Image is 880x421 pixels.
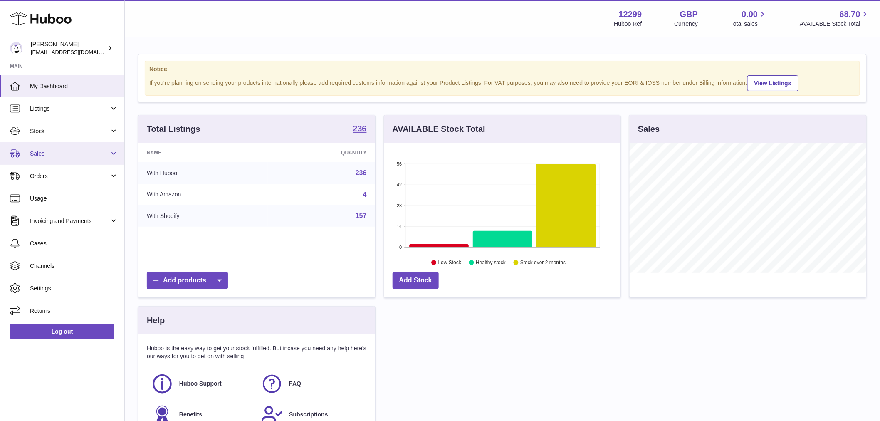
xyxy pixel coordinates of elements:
[397,224,402,229] text: 14
[149,74,855,91] div: If you're planning on sending your products internationally please add required customs informati...
[30,127,109,135] span: Stock
[747,75,798,91] a: View Listings
[614,20,642,28] div: Huboo Ref
[397,182,402,187] text: 42
[289,380,301,388] span: FAQ
[619,9,642,20] strong: 12299
[147,315,165,326] h3: Help
[147,272,228,289] a: Add products
[31,40,106,56] div: [PERSON_NAME]
[138,162,268,184] td: With Huboo
[800,9,870,28] a: 68.70 AVAILABLE Stock Total
[151,373,252,395] a: Huboo Support
[675,20,698,28] div: Currency
[30,105,109,113] span: Listings
[353,124,366,134] a: 236
[30,82,118,90] span: My Dashboard
[10,42,22,54] img: internalAdmin-12299@internal.huboo.com
[10,324,114,339] a: Log out
[138,143,268,162] th: Name
[742,9,758,20] span: 0.00
[680,9,698,20] strong: GBP
[138,205,268,227] td: With Shopify
[356,212,367,219] a: 157
[476,260,506,266] text: Healthy stock
[30,307,118,315] span: Returns
[289,411,328,419] span: Subscriptions
[179,380,222,388] span: Huboo Support
[363,191,367,198] a: 4
[147,124,200,135] h3: Total Listings
[730,20,767,28] span: Total sales
[397,161,402,166] text: 56
[30,150,109,158] span: Sales
[30,172,109,180] span: Orders
[438,260,462,266] text: Low Stock
[353,124,366,133] strong: 236
[268,143,375,162] th: Quantity
[30,285,118,292] span: Settings
[397,203,402,208] text: 28
[840,9,860,20] span: 68.70
[30,195,118,203] span: Usage
[138,184,268,206] td: With Amazon
[179,411,202,419] span: Benefits
[393,124,485,135] h3: AVAILABLE Stock Total
[261,373,362,395] a: FAQ
[520,260,566,266] text: Stock over 2 months
[800,20,870,28] span: AVAILABLE Stock Total
[147,344,367,360] p: Huboo is the easy way to get your stock fulfilled. But incase you need any help here's our ways f...
[399,245,402,250] text: 0
[638,124,660,135] h3: Sales
[31,49,122,55] span: [EMAIL_ADDRESS][DOMAIN_NAME]
[730,9,767,28] a: 0.00 Total sales
[30,262,118,270] span: Channels
[149,65,855,73] strong: Notice
[356,169,367,176] a: 236
[30,240,118,248] span: Cases
[393,272,439,289] a: Add Stock
[30,217,109,225] span: Invoicing and Payments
